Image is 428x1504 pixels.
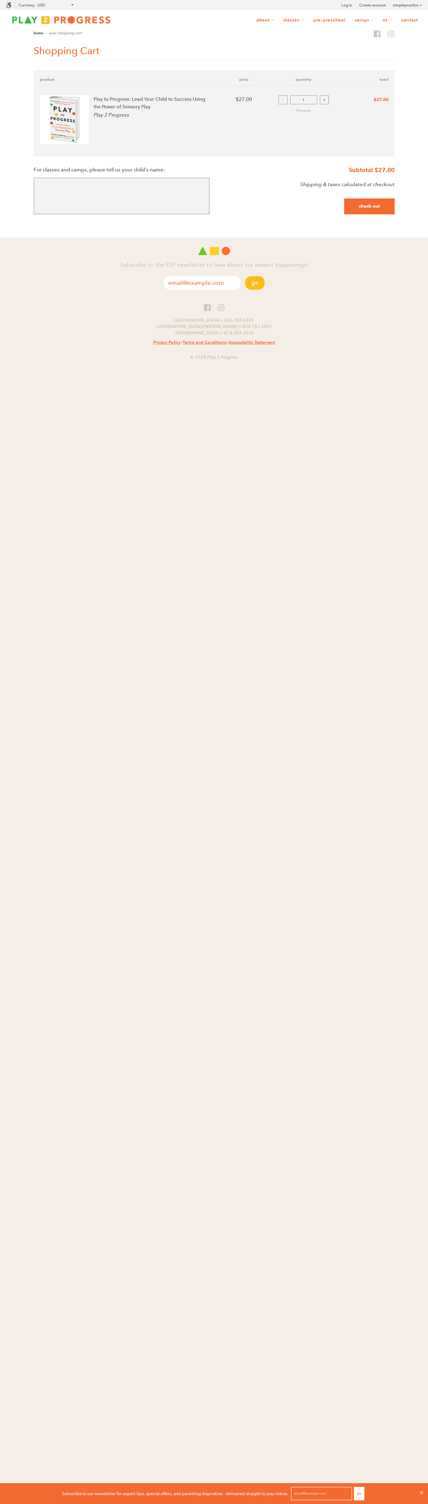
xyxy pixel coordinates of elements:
button: - [278,95,288,104]
img: Play2Progress logo [6,14,116,26]
button: + [320,95,329,104]
div: Product [31,76,210,82]
img: Play 2 Progress logo [198,247,230,255]
span: Subtotal [349,167,373,174]
a: Contact [397,14,422,26]
a: Privacy Policy [153,340,181,345]
a: About [252,14,278,26]
label: Currency [19,3,35,7]
label: For classes and camps, please tell us your child's name: [34,167,165,173]
a: Create account [359,2,386,8]
a: Classes [279,14,308,26]
a: Accessibility Statement [229,340,275,345]
p: Subscribe to our newsletter for expert tips, special offers, and parenting inspiration - delivere... [62,1490,288,1497]
span: $27.00 [374,167,395,174]
a: Home [34,31,43,35]
input: email@example.com [291,1487,352,1500]
span: $27.00 [374,97,389,102]
a: Play 2 Progress [207,354,238,360]
h4: Subscribe to the P2P newsletter to hear about our newest happenings! [34,261,395,270]
div: Total [329,76,389,82]
a: Pre-Preschool [309,14,350,26]
a: Terms and Conditions [183,340,226,345]
span: Play 2 Progress [40,111,210,119]
div: Price [210,76,269,82]
a: OT [379,14,396,26]
img: Play 2 Progress - Play 2 Progress: Lead Your Child to Success Using the Power of Sensory Play Book [40,95,89,144]
h1: Shopping Cart [34,44,395,61]
a: Play to Progress: Lead Your Child to Success Using the Power of Sensory Play [40,95,210,111]
a: simplepractice > [393,2,422,8]
a: Remove [278,107,329,114]
span: Your Shopping Cart [49,31,82,35]
a: Camps [351,14,378,26]
div: Quantity [269,76,329,82]
span: $27.00 [236,96,252,103]
a: Log in [341,2,352,8]
em: Shipping & taxes calculated at checkout [300,181,395,187]
button: Go [245,276,265,290]
input: email@example.com [164,276,240,290]
input: Check Out [344,198,395,214]
nav: breadcrumbs [34,30,82,36]
button: Go [354,1487,364,1500]
span: › [46,31,47,35]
